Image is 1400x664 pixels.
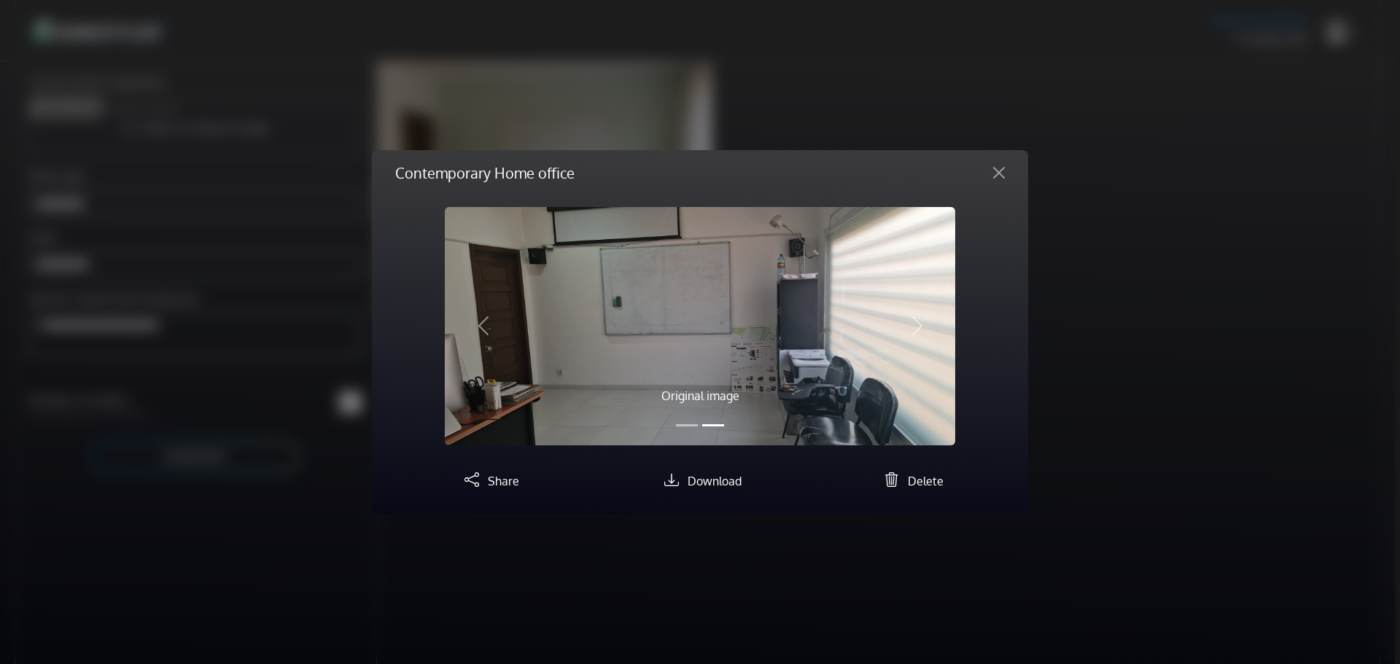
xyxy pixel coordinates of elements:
[658,474,742,488] a: Download
[395,162,575,184] h5: Contemporary Home office
[676,417,698,434] button: Slide 1
[521,387,879,405] p: Original image
[702,417,724,434] button: Slide 2
[459,474,519,488] a: Share
[445,207,955,445] img: Foto_Escritorio_Benfica.jpg
[879,469,944,491] button: Delete
[488,474,519,488] span: Share
[908,474,944,488] span: Delete
[981,161,1016,184] button: Close
[688,474,742,488] span: Download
